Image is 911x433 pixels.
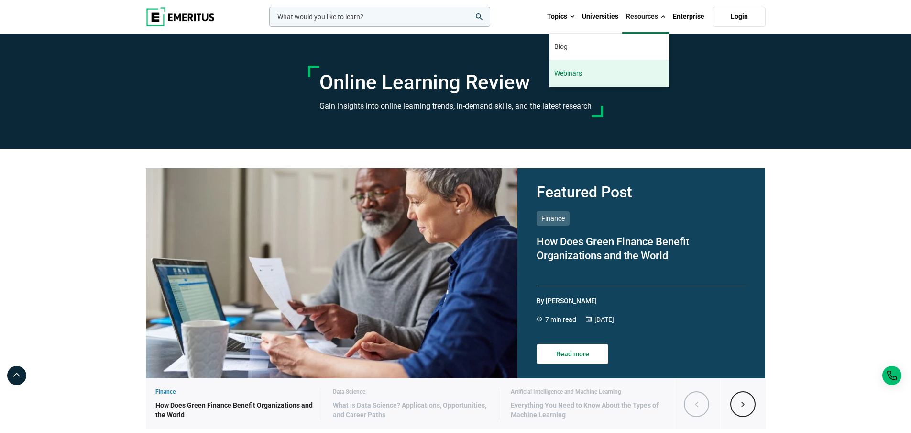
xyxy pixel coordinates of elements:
h2: Featured Post [537,182,746,202]
input: woocommerce-product-search-field-0 [269,7,490,27]
p: Data Science [333,388,493,396]
h7: What is Data Science? Applications, Opportunities, and Career Paths [333,401,493,420]
p: By [PERSON_NAME] [537,286,746,307]
button: Previous [674,392,699,417]
button: Next [720,392,745,417]
h1: Online Learning Review [319,70,592,94]
p: Artificial Intelligence and Machine Learning [511,388,671,396]
a: Featured Post Finance How Does Green Finance Benefit Organizations and the World By [PERSON_NAME]... [537,182,746,365]
h7: How Does Green Finance Benefit Organizations and the World [155,401,316,420]
a: Blog [549,34,669,60]
a: Webinars [549,60,669,87]
button: Read more [537,344,608,364]
p: Finance [155,388,316,396]
h7: Everything You Need to Know About the Types of Machine Learning [511,401,671,420]
p: 7 min read [537,314,576,325]
p: How Does Green Finance Benefit Organizations and the World [537,235,746,276]
p: [DATE] [586,314,614,325]
p: Finance [537,211,570,226]
a: Login [713,7,766,27]
h3: Gain insights into online learning trends, in-demand skills, and the latest research [319,100,592,113]
a: How Does Green Finance Benefit Organizations and the World | Finance | Emeritus [146,168,518,379]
